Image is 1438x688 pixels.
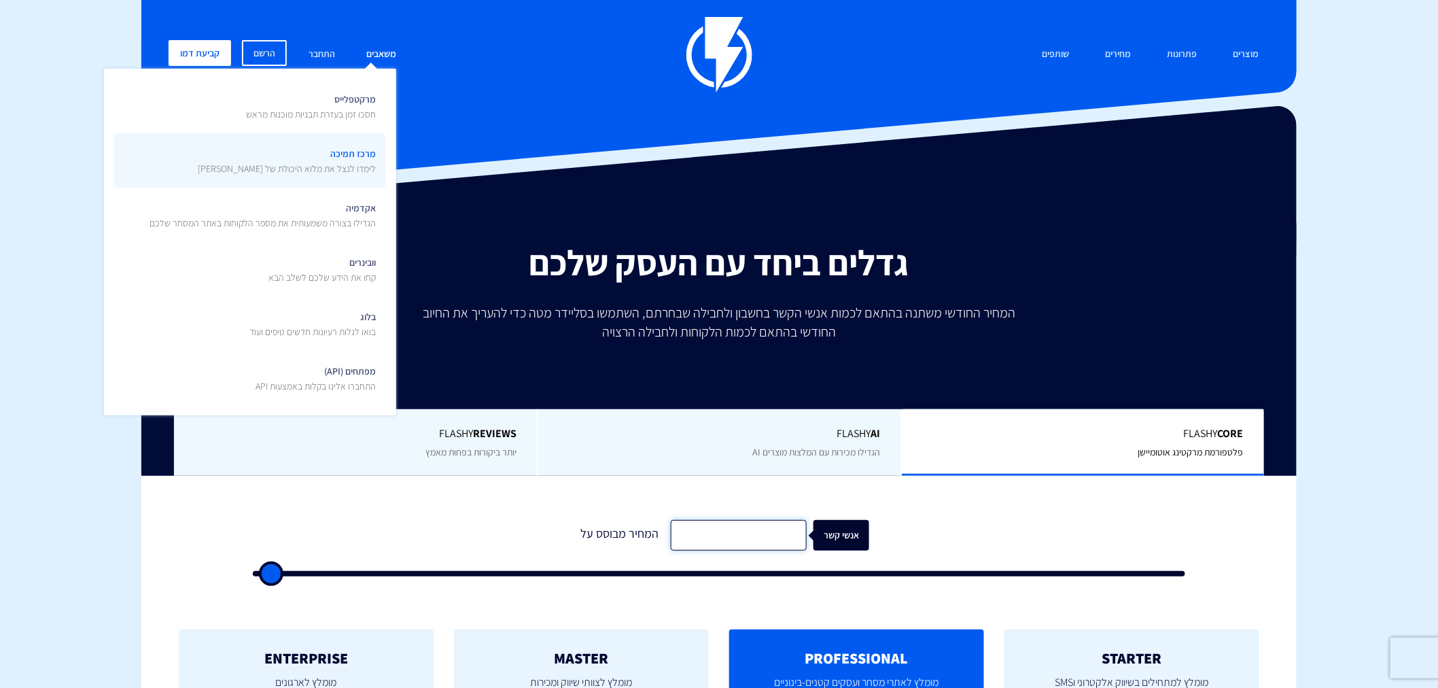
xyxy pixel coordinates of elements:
h2: STARTER [1025,650,1239,666]
div: המחיר מבוסס על [569,520,671,551]
a: מרקטפלייסחסכו זמן בעזרת תבניות מוכנות מראש [114,79,386,133]
p: הגדילו בצורה משמעותית את מספר הלקוחות באתר המסחר שלכם [150,216,376,230]
span: אקדמיה [150,198,376,230]
a: אקדמיההגדילו בצורה משמעותית את מספר הלקוחות באתר המסחר שלכם [114,188,386,242]
b: Core [1218,426,1244,441]
a: מחירים [1095,40,1141,69]
b: AI [871,426,880,441]
p: המחיר החודשי משתנה בהתאם לכמות אנשי הקשר בחשבון ולחבילה שבחרתם, השתמשו בסליידר מטה כדי להעריך את ... [413,303,1025,341]
a: הרשם [242,40,287,66]
b: REVIEWS [473,426,516,441]
a: שותפים [1032,40,1079,69]
span: מפתחים (API) [256,361,376,393]
a: בלוגבואו לגלות רעיונות חדשים טיפים ועוד [114,296,386,351]
span: Flashy [559,426,880,442]
p: התחברו אלינו בקלות באמצעות API [256,379,376,393]
p: בואו לגלות רעיונות חדשים טיפים ועוד [249,325,376,339]
p: קחו את הידע שלכם לשלב הבא [268,271,376,284]
a: התחבר [298,40,345,69]
span: פלטפורמת מרקטינג אוטומיישן [1138,446,1244,458]
span: מרקטפלייס [246,89,376,121]
span: מרכז תמיכה [198,143,376,175]
p: חסכו זמן בעזרת תבניות מוכנות מראש [246,107,376,121]
span: יותר ביקורות בפחות מאמץ [425,446,516,458]
h2: MASTER [474,650,688,666]
a: קביעת דמו [169,40,231,66]
span: Flashy [922,426,1244,442]
span: וובינרים [268,252,376,284]
span: בלוג [249,307,376,339]
a: משאבים [356,40,406,69]
p: לימדו לנצל את מלוא היכולת של [PERSON_NAME] [198,162,376,175]
a: פתרונות [1157,40,1208,69]
a: מרכז תמיכהלימדו לנצל את מלוא היכולת של [PERSON_NAME] [114,133,386,188]
span: Flashy [194,426,516,442]
div: אנשי קשר [820,520,876,551]
span: הגדילו מכירות עם המלצות מוצרים AI [752,446,880,458]
a: מפתחים (API)התחברו אלינו בקלות באמצעות API [114,351,386,405]
a: וובינריםקחו את הידע שלכם לשלב הבא [114,242,386,296]
h2: גדלים ביחד עם העסק שלכם [152,243,1286,282]
h2: ENTERPRISE [199,650,413,666]
h2: PROFESSIONAL [750,650,964,666]
a: מוצרים [1223,40,1269,69]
